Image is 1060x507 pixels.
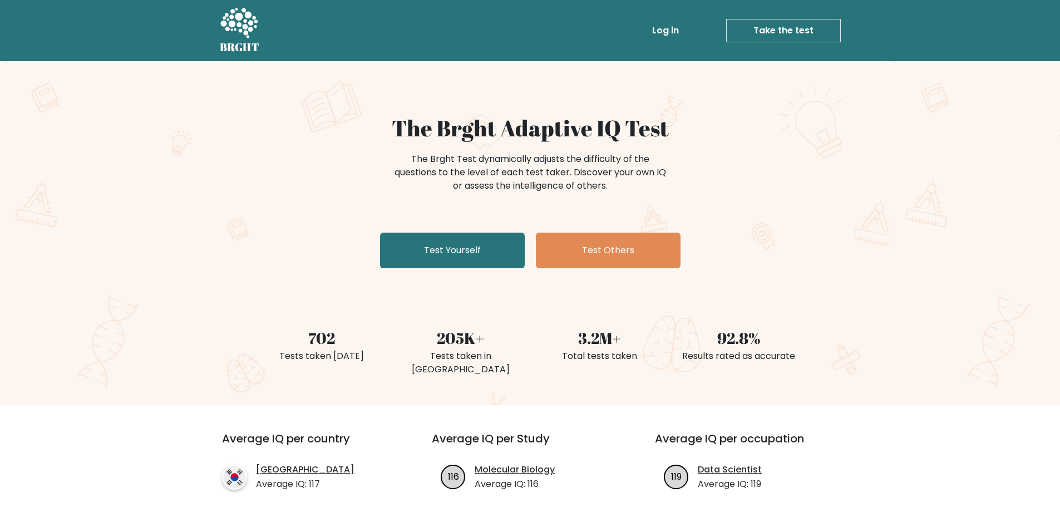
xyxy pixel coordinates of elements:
[537,350,663,363] div: Total tests taken
[222,432,392,459] h3: Average IQ per country
[259,115,802,141] h1: The Brght Adaptive IQ Test
[432,432,628,459] h3: Average IQ per Study
[380,233,525,268] a: Test Yourself
[676,326,802,350] div: 92.8%
[259,350,384,363] div: Tests taken [DATE]
[671,470,682,483] text: 119
[698,463,762,476] a: Data Scientist
[256,463,354,476] a: [GEOGRAPHIC_DATA]
[698,478,762,491] p: Average IQ: 119
[475,478,555,491] p: Average IQ: 116
[222,465,247,490] img: country
[655,432,851,459] h3: Average IQ per occupation
[448,470,459,483] text: 116
[648,19,683,42] a: Log in
[475,463,555,476] a: Molecular Biology
[537,326,663,350] div: 3.2M+
[220,41,260,54] h5: BRGHT
[391,152,669,193] div: The Brght Test dynamically adjusts the difficulty of the questions to the level of each test take...
[256,478,354,491] p: Average IQ: 117
[726,19,841,42] a: Take the test
[220,4,260,57] a: BRGHT
[398,326,524,350] div: 205K+
[398,350,524,376] div: Tests taken in [GEOGRAPHIC_DATA]
[536,233,681,268] a: Test Others
[259,326,384,350] div: 702
[676,350,802,363] div: Results rated as accurate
